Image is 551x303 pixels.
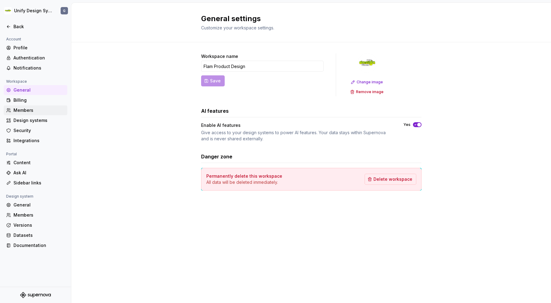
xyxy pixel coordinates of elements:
div: Integrations [13,138,65,144]
span: Delete workspace [373,176,412,182]
a: Integrations [4,136,67,146]
div: General [13,202,65,208]
div: Enable AI features [201,122,392,128]
div: Ask AI [13,170,65,176]
span: Change image [357,80,383,85]
div: Account [4,36,24,43]
div: Workspace [4,78,29,85]
a: Content [4,158,67,168]
h2: General settings [201,14,414,24]
div: Billing [13,97,65,103]
img: ff8e0909-dd45-4618-9117-6bc44a219e22.png [4,7,12,14]
div: Portal [4,150,19,158]
div: Give access to your design systems to power AI features. Your data stays within Supernova and is ... [201,130,392,142]
a: Datasets [4,230,67,240]
a: Authentication [4,53,67,63]
div: General [13,87,65,93]
a: General [4,85,67,95]
div: Datasets [13,232,65,238]
h4: Permanently delete this workspace [206,173,282,179]
label: Workspace name [201,53,238,59]
div: Back [13,24,65,30]
a: Profile [4,43,67,53]
button: Remove image [348,88,386,96]
a: Members [4,210,67,220]
a: Billing [4,95,67,105]
a: Sidebar links [4,178,67,188]
a: Ask AI [4,168,67,178]
button: Change image [349,78,386,86]
label: Yes [403,122,410,127]
div: Design system [4,193,36,200]
h3: Danger zone [201,153,232,160]
p: All data will be deleted immediately. [206,179,282,185]
div: Documentation [13,242,65,248]
a: Notifications [4,63,67,73]
img: ff8e0909-dd45-4618-9117-6bc44a219e22.png [358,53,377,73]
a: Documentation [4,241,67,250]
div: G [63,8,66,13]
span: Customize your workspace settings. [201,25,274,30]
div: Sidebar links [13,180,65,186]
button: Delete workspace [365,174,416,185]
div: Members [13,212,65,218]
div: Content [13,160,65,166]
div: Unify Design System [14,8,53,14]
div: Notifications [13,65,65,71]
a: Security [4,126,67,135]
a: General [4,200,67,210]
button: Unify Design SystemG [1,4,70,17]
a: Versions [4,220,67,230]
div: Design systems [13,117,65,123]
div: Versions [13,222,65,228]
a: Design systems [4,116,67,125]
svg: Supernova Logo [20,292,51,298]
div: Security [13,127,65,134]
h3: AI features [201,107,229,115]
a: Members [4,105,67,115]
span: Remove image [356,89,384,94]
a: Back [4,22,67,32]
div: Members [13,107,65,113]
div: Authentication [13,55,65,61]
div: Profile [13,45,65,51]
